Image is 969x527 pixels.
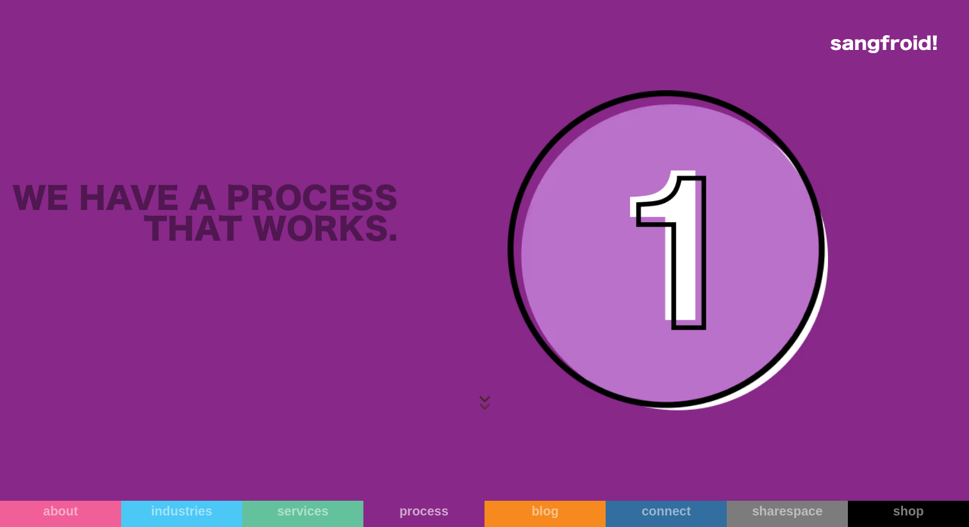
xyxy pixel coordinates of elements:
[363,503,485,519] div: process
[727,501,848,527] a: sharespace
[363,501,485,527] a: process
[727,503,848,519] div: sharespace
[121,501,242,527] a: industries
[831,35,937,53] img: logo
[606,501,727,527] a: connect
[848,501,969,527] a: shop
[485,503,606,519] div: blog
[121,503,242,519] div: industries
[242,501,363,527] a: services
[242,503,363,519] div: services
[606,503,727,519] div: connect
[485,501,606,527] a: blog
[848,503,969,519] div: shop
